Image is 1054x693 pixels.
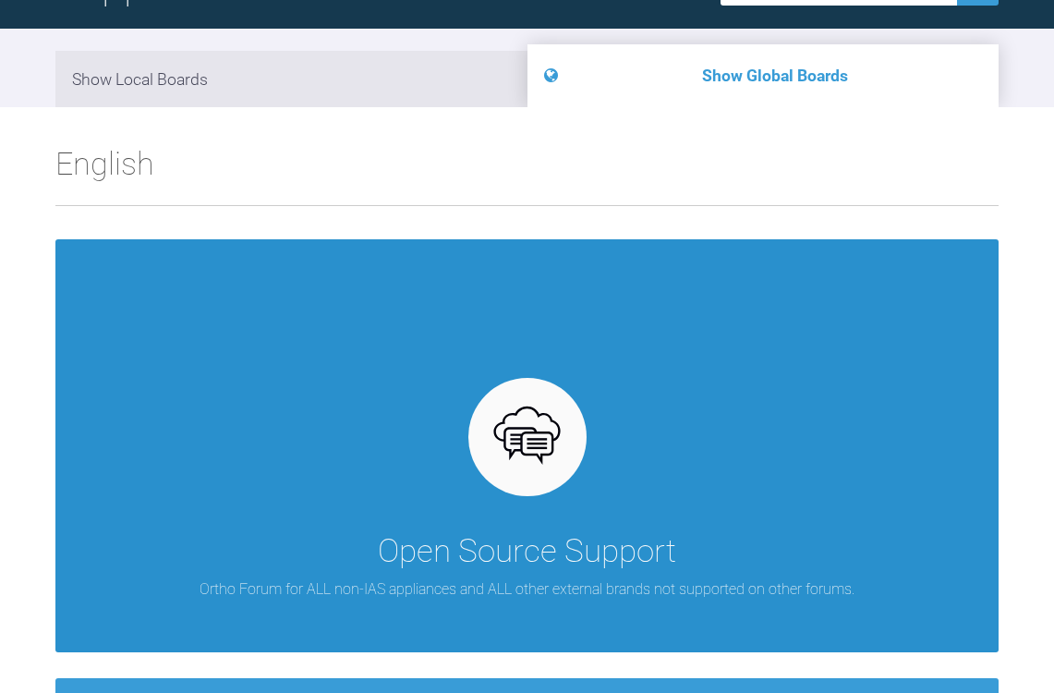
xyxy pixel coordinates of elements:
li: Show Global Boards [527,44,999,107]
p: Ortho Forum for ALL non-IAS appliances and ALL other external brands not supported on other forums. [200,577,854,602]
div: Open Source Support [378,526,676,577]
h2: English [55,139,999,205]
li: Show Local Boards [55,51,527,107]
a: Open Source SupportOrtho Forum for ALL non-IAS appliances and ALL other external brands not suppo... [55,237,999,650]
img: opensource.6e495855.svg [491,402,563,473]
